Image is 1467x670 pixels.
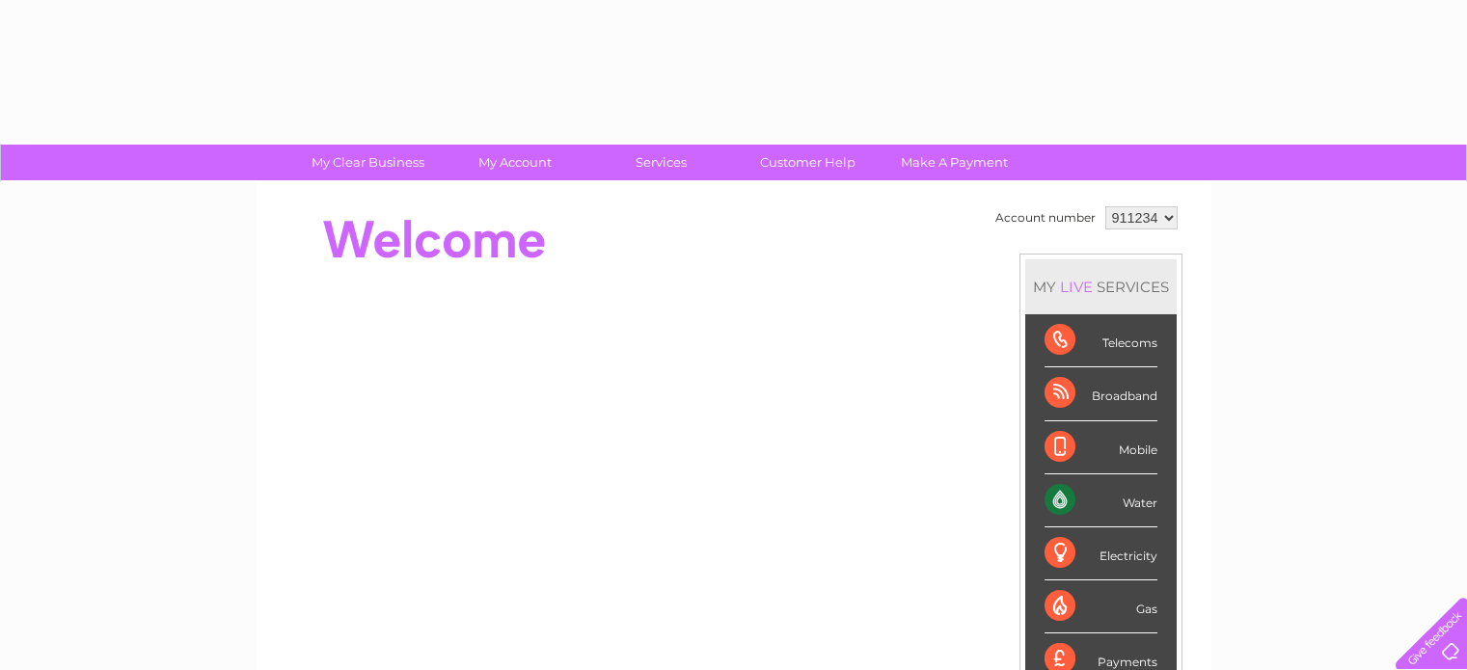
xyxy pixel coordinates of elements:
[1025,259,1177,314] div: MY SERVICES
[1045,314,1157,367] div: Telecoms
[728,145,887,180] a: Customer Help
[1045,527,1157,580] div: Electricity
[1056,278,1097,296] div: LIVE
[1045,421,1157,474] div: Mobile
[1045,474,1157,527] div: Water
[991,201,1100,234] td: Account number
[288,145,448,180] a: My Clear Business
[1045,367,1157,420] div: Broadband
[1045,580,1157,633] div: Gas
[582,145,741,180] a: Services
[435,145,594,180] a: My Account
[875,145,1034,180] a: Make A Payment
